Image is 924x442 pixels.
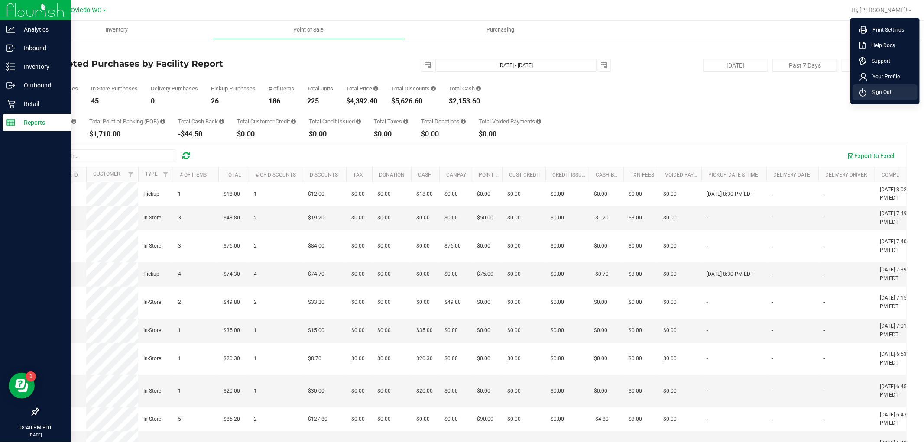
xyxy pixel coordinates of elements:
[224,415,240,423] span: $85.20
[143,270,159,278] span: Pickup
[772,190,773,198] span: -
[213,21,405,39] a: Point of Sale
[551,214,564,222] span: $0.00
[224,387,240,395] span: $20.00
[823,190,825,198] span: -
[351,415,365,423] span: $0.00
[880,266,913,282] span: [DATE] 7:39 PM EDT
[867,26,904,34] span: Print Settings
[308,214,324,222] span: $19.20
[444,242,461,250] span: $76.00
[507,355,521,363] span: $0.00
[594,190,607,198] span: $0.00
[477,355,490,363] span: $0.00
[823,242,825,250] span: -
[143,387,161,395] span: In-Store
[416,242,430,250] span: $0.00
[421,59,434,71] span: select
[178,131,224,138] div: -$44.50
[507,214,521,222] span: $0.00
[665,172,708,178] a: Voided Payment
[225,172,241,178] a: Total
[446,172,466,178] a: CanPay
[178,415,181,423] span: 5
[351,355,365,363] span: $0.00
[479,119,541,124] div: Total Voided Payments
[418,172,432,178] a: Cash
[551,387,564,395] span: $0.00
[880,383,913,399] span: [DATE] 6:45 PM EDT
[254,298,257,306] span: 2
[509,172,541,178] a: Cust Credit
[416,355,433,363] span: $20.30
[707,355,708,363] span: -
[224,355,240,363] span: $20.30
[15,99,67,109] p: Retail
[629,242,642,250] span: $0.00
[351,298,365,306] span: $0.00
[444,190,458,198] span: $0.00
[663,326,677,335] span: $0.00
[477,270,493,278] span: $75.00
[6,81,15,90] inline-svg: Outbound
[594,242,607,250] span: $0.00
[15,80,67,90] p: Outbound
[308,355,321,363] span: $8.70
[237,131,296,138] div: $0.00
[479,131,541,138] div: $0.00
[707,242,708,250] span: -
[629,326,642,335] span: $0.00
[629,415,642,423] span: $3.00
[882,172,919,178] a: Completed At
[178,242,181,250] span: 3
[15,24,67,35] p: Analytics
[224,214,240,222] span: $48.80
[707,270,753,278] span: [DATE] 8:30 PM EDT
[461,119,466,124] i: Sum of all round-up-to-next-dollar total price adjustments for all purchases in the date range.
[219,119,224,124] i: Sum of the cash-back amounts from rounded-up electronic payments for all purchases in the date ra...
[594,326,607,335] span: $0.00
[224,270,240,278] span: $74.30
[211,98,256,105] div: 26
[374,131,408,138] div: $0.00
[377,214,391,222] span: $0.00
[421,119,466,124] div: Total Donations
[477,242,490,250] span: $0.00
[431,86,436,91] i: Sum of the discount values applied to the all purchases in the date range.
[707,298,708,306] span: -
[351,214,365,222] span: $0.00
[772,387,773,395] span: -
[45,149,175,162] input: Search...
[444,298,461,306] span: $49.80
[4,424,67,432] p: 08:40 PM EDT
[178,190,181,198] span: 1
[629,270,642,278] span: $3.00
[224,298,240,306] span: $49.80
[507,415,521,423] span: $0.00
[256,172,296,178] a: # of Discounts
[6,25,15,34] inline-svg: Analytics
[551,298,564,306] span: $0.00
[254,326,257,335] span: 1
[823,387,825,395] span: -
[772,298,773,306] span: -
[707,415,708,423] span: -
[629,298,642,306] span: $0.00
[143,242,161,250] span: In-Store
[178,387,181,395] span: 1
[91,86,138,91] div: In Store Purchases
[880,186,913,202] span: [DATE] 8:02 PM EDT
[254,214,257,222] span: 2
[291,119,296,124] i: Sum of the successful, non-voided payments using account credit for all purchases in the date range.
[507,270,521,278] span: $0.00
[663,270,677,278] span: $0.00
[377,326,391,335] span: $0.00
[551,270,564,278] span: $0.00
[630,172,654,178] a: Txn Fees
[594,214,609,222] span: -$1.20
[89,131,165,138] div: $1,710.00
[859,41,914,50] a: Help Docs
[351,326,365,335] span: $0.00
[880,322,913,339] span: [DATE] 7:01 PM EDT
[346,98,378,105] div: $4,392.40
